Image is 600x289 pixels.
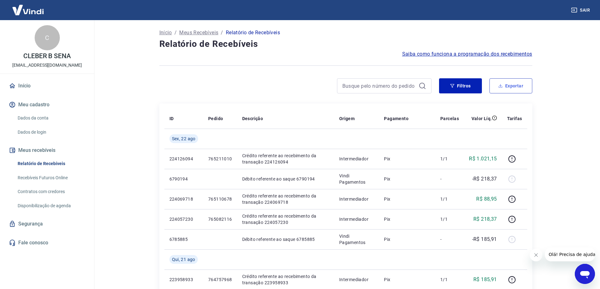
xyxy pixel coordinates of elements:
[471,115,492,122] p: Valor Líq.
[8,143,87,157] button: Meus recebíveis
[159,29,172,36] a: Início
[507,115,522,122] p: Tarifas
[208,276,232,283] p: 764757968
[440,276,459,283] p: 1/1
[440,216,459,222] p: 1/1
[472,175,497,183] p: -R$ 218,37
[169,236,198,242] p: 6785885
[208,156,232,162] p: 765211010
[489,78,532,93] button: Exportar
[384,216,430,222] p: Pix
[384,176,430,182] p: Pix
[440,236,459,242] p: -
[15,171,87,184] a: Recebíveis Futuros Online
[339,216,374,222] p: Intermediador
[472,236,497,243] p: -R$ 185,91
[15,157,87,170] a: Relatório de Recebíveis
[469,155,497,163] p: R$ 1.021,15
[339,173,374,185] p: Vindi Pagamentos
[530,249,542,261] iframe: Fechar mensagem
[172,256,195,263] span: Qui, 21 ago
[169,196,198,202] p: 224069718
[169,176,198,182] p: 6790194
[221,29,223,36] p: /
[179,29,218,36] a: Meus Recebíveis
[384,115,409,122] p: Pagamento
[440,196,459,202] p: 1/1
[575,264,595,284] iframe: Botão para abrir a janela de mensagens
[169,276,198,283] p: 223958933
[242,176,329,182] p: Débito referente ao saque 6790194
[208,196,232,202] p: 765110678
[174,29,177,36] p: /
[35,25,60,50] div: C
[440,156,459,162] p: 1/1
[570,4,592,16] button: Sair
[242,273,329,286] p: Crédito referente ao recebimento da transação 223958933
[242,115,263,122] p: Descrição
[8,98,87,112] button: Meu cadastro
[473,276,497,283] p: R$ 185,91
[4,4,53,9] span: Olá! Precisa de ajuda?
[242,236,329,242] p: Débito referente ao saque 6785885
[473,215,497,223] p: R$ 218,37
[384,156,430,162] p: Pix
[402,50,532,58] a: Saiba como funciona a programação dos recebimentos
[159,38,532,50] h4: Relatório de Recebíveis
[439,78,482,93] button: Filtros
[476,195,497,203] p: R$ 88,95
[440,176,459,182] p: -
[226,29,280,36] p: Relatório de Recebíveis
[440,115,459,122] p: Parcelas
[15,199,87,212] a: Disponibilização de agenda
[8,236,87,250] a: Fale conosco
[15,126,87,139] a: Dados de login
[15,185,87,198] a: Contratos com credores
[384,236,430,242] p: Pix
[172,136,196,142] span: Sex, 22 ago
[208,216,232,222] p: 765082116
[339,156,374,162] p: Intermediador
[242,213,329,225] p: Crédito referente ao recebimento da transação 224057230
[208,115,223,122] p: Pedido
[384,196,430,202] p: Pix
[339,196,374,202] p: Intermediador
[15,112,87,125] a: Dados da conta
[339,276,374,283] p: Intermediador
[242,153,329,165] p: Crédito referente ao recebimento da transação 224126094
[545,247,595,261] iframe: Mensagem da empresa
[169,216,198,222] p: 224057230
[23,53,71,59] p: CLEBER B SENA
[384,276,430,283] p: Pix
[12,62,82,69] p: [EMAIL_ADDRESS][DOMAIN_NAME]
[8,0,49,19] img: Vindi
[242,193,329,205] p: Crédito referente ao recebimento da transação 224069718
[342,81,416,91] input: Busque pelo número do pedido
[169,156,198,162] p: 224126094
[8,79,87,93] a: Início
[8,217,87,231] a: Segurança
[339,233,374,246] p: Vindi Pagamentos
[169,115,174,122] p: ID
[339,115,355,122] p: Origem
